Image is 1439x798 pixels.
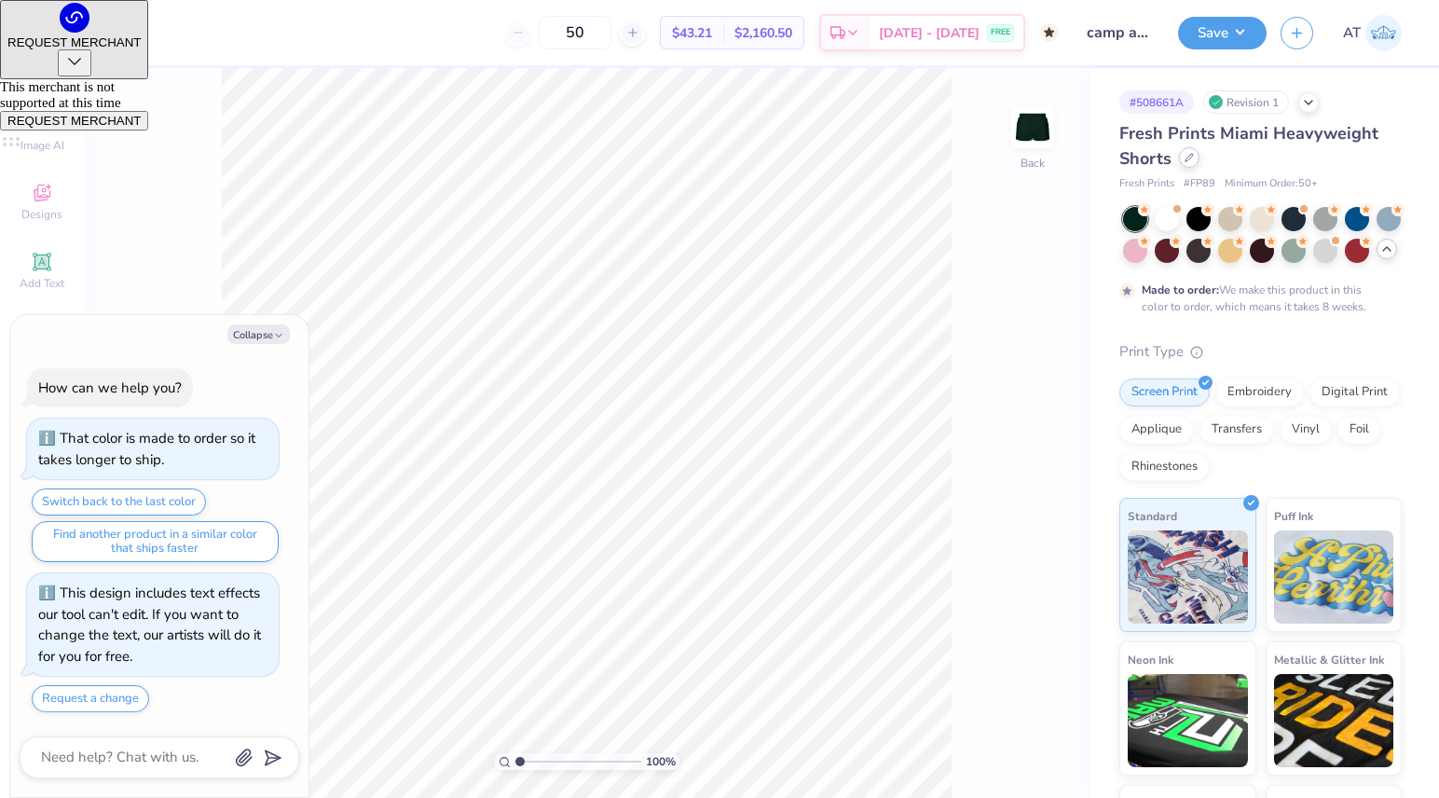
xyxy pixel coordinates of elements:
span: Metallic & Glitter Ink [1274,650,1384,669]
button: Request a change [32,685,149,712]
span: 100 % [646,753,676,770]
span: # FP89 [1184,176,1215,192]
div: Rhinestones [1119,453,1210,481]
span: Fresh Prints [1119,176,1174,192]
img: Standard [1128,530,1248,624]
button: Switch back to the last color [32,488,206,516]
span: Standard [1128,506,1177,526]
img: Metallic & Glitter Ink [1274,674,1394,767]
span: Neon Ink [1128,650,1173,669]
span: Minimum Order: 50 + [1225,176,1318,192]
img: Neon Ink [1128,674,1248,767]
div: This design includes text effects our tool can't edit. If you want to change the text, our artist... [38,584,261,666]
div: Print Type [1119,341,1402,363]
div: Vinyl [1280,416,1332,444]
button: Collapse [227,324,290,344]
div: We make this product in this color to order, which means it takes 8 weeks. [1142,282,1371,315]
span: Designs [21,207,62,222]
div: Foil [1337,416,1381,444]
strong: Made to order: [1142,282,1219,297]
div: Back [1021,155,1045,172]
div: Screen Print [1119,378,1210,406]
div: Applique [1119,416,1194,444]
div: Embroidery [1215,378,1304,406]
span: Add Text [20,276,64,291]
div: How can we help you? [38,378,182,397]
span: Puff Ink [1274,506,1313,526]
div: Digital Print [1309,378,1400,406]
img: Puff Ink [1274,530,1394,624]
button: Find another product in a similar color that ships faster [32,521,279,562]
div: Transfers [1199,416,1274,444]
div: That color is made to order so it takes longer to ship. [38,429,255,469]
